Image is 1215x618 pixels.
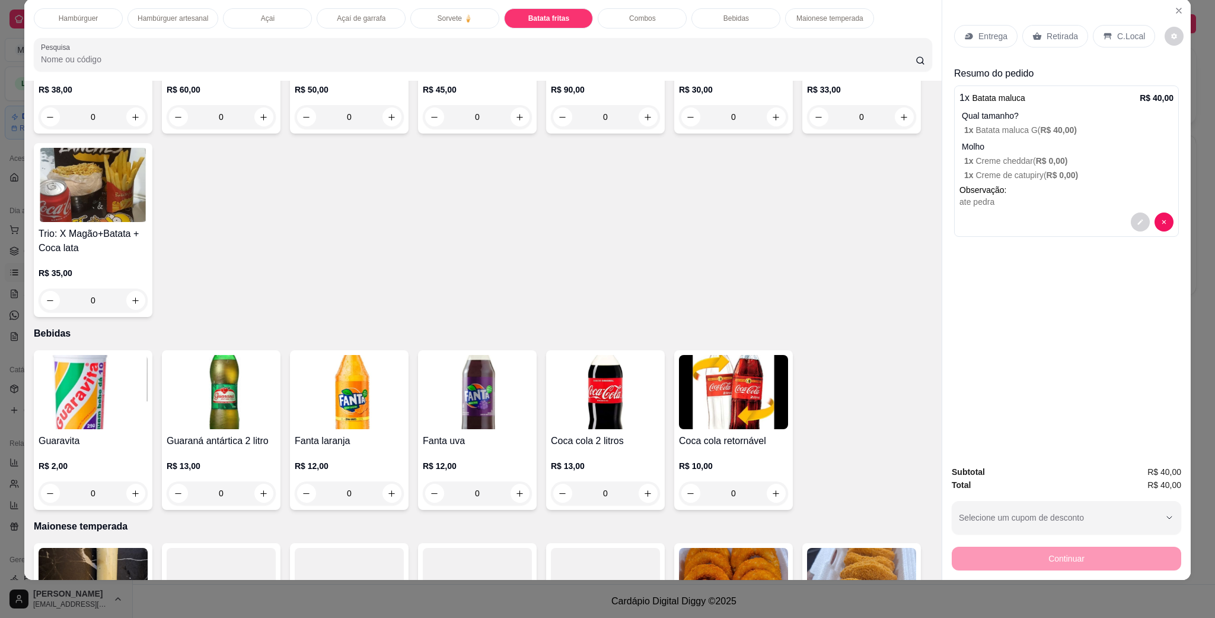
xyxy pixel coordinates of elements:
[41,42,74,52] label: Pesquisa
[978,30,1007,42] p: Entrega
[1131,213,1150,232] button: decrease-product-quantity
[167,460,276,472] p: R$ 13,00
[959,184,1173,196] p: Observação:
[39,227,148,255] h4: Trio: X Magão+Batata + Coca lata
[167,434,276,448] h4: Guaraná antártica 2 litro
[954,66,1179,81] p: Resumo do pedido
[964,124,1173,136] p: Batata maluca G (
[723,14,749,23] p: Bebidas
[807,84,916,96] p: R$ 33,00
[1165,27,1184,46] button: decrease-product-quantity
[1169,1,1188,20] button: Close
[423,355,532,429] img: product-image
[423,434,532,448] h4: Fanta uva
[39,355,148,429] img: product-image
[41,484,60,503] button: decrease-product-quantity
[438,14,473,23] p: Sorvete 🍦
[39,434,148,448] h4: Guaravita
[39,148,148,222] img: product-image
[551,355,660,429] img: product-image
[1140,92,1173,104] p: R$ 40,00
[59,14,98,23] p: Hambúrguer
[551,460,660,472] p: R$ 13,00
[41,53,916,65] input: Pesquisa
[1047,30,1078,42] p: Retirada
[679,355,788,429] img: product-image
[511,484,530,503] button: increase-product-quantity
[959,91,1025,105] p: 1 x
[964,156,975,166] span: 1 x
[796,14,863,23] p: Maionese temperada
[1155,213,1173,232] button: decrease-product-quantity
[1040,125,1077,135] span: R$ 40,00 )
[254,484,273,503] button: increase-product-quantity
[962,141,1173,153] p: Molho
[964,170,975,180] span: 1 x
[679,84,788,96] p: R$ 30,00
[964,169,1173,181] p: Creme de catupiry (
[1047,170,1079,180] span: R$ 0,00 )
[528,14,569,23] p: Batata fritas
[952,467,985,477] strong: Subtotal
[138,14,208,23] p: Hambúrguer artesanal
[382,484,401,503] button: increase-product-quantity
[551,434,660,448] h4: Coca cola 2 litros
[423,84,532,96] p: R$ 45,00
[337,14,385,23] p: Açaí de garrafa
[962,110,1173,122] p: Qual tamanho?
[169,484,188,503] button: decrease-product-quantity
[1117,30,1145,42] p: C.Local
[681,484,700,503] button: decrease-product-quantity
[952,480,971,490] strong: Total
[679,460,788,472] p: R$ 10,00
[297,484,316,503] button: decrease-product-quantity
[629,14,656,23] p: Combos
[767,484,786,503] button: increase-product-quantity
[295,460,404,472] p: R$ 12,00
[964,155,1173,167] p: Creme cheddar (
[295,355,404,429] img: product-image
[167,355,276,429] img: product-image
[1147,478,1181,492] span: R$ 40,00
[295,84,404,96] p: R$ 50,00
[39,460,148,472] p: R$ 2,00
[39,267,148,279] p: R$ 35,00
[959,196,1173,208] div: ate pedra
[34,327,932,341] p: Bebidas
[972,93,1025,103] span: Batata maluca
[1147,465,1181,478] span: R$ 40,00
[639,484,658,503] button: increase-product-quantity
[1036,156,1068,166] span: R$ 0,00 )
[964,125,975,135] span: 1 x
[167,84,276,96] p: R$ 60,00
[551,84,660,96] p: R$ 90,00
[679,434,788,448] h4: Coca cola retornável
[425,484,444,503] button: decrease-product-quantity
[295,434,404,448] h4: Fanta laranja
[126,484,145,503] button: increase-product-quantity
[423,460,532,472] p: R$ 12,00
[261,14,275,23] p: Açai
[39,84,148,96] p: R$ 38,00
[553,484,572,503] button: decrease-product-quantity
[34,519,932,534] p: Maionese temperada
[952,501,1181,534] button: Selecione um cupom de desconto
